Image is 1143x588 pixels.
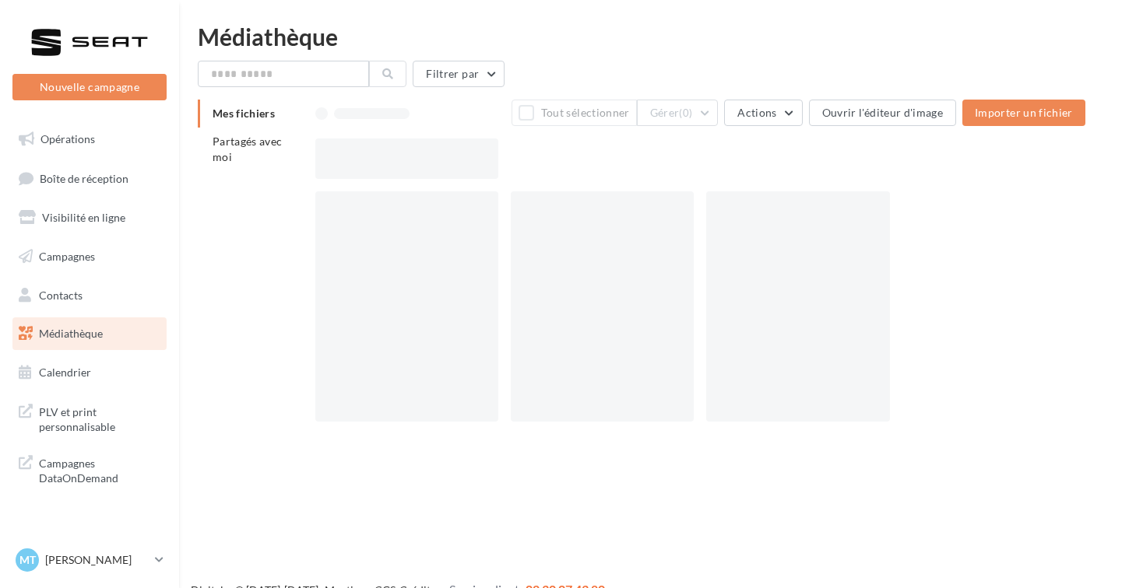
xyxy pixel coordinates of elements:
button: Filtrer par [413,61,505,87]
button: Tout sélectionner [512,100,636,126]
button: Actions [724,100,802,126]
span: Opérations [40,132,95,145]
button: Nouvelle campagne [12,74,167,100]
span: Visibilité en ligne [42,211,125,224]
button: Importer un fichier [962,100,1085,126]
a: PLV et print personnalisable [9,395,170,441]
span: Contacts [39,288,83,301]
span: Partagés avec moi [213,135,283,163]
span: Calendrier [39,366,91,379]
a: Calendrier [9,356,170,389]
span: PLV et print personnalisable [39,401,160,435]
div: Médiathèque [198,25,1124,48]
a: MT [PERSON_NAME] [12,545,167,575]
a: Médiathèque [9,317,170,350]
a: Visibilité en ligne [9,201,170,234]
a: Contacts [9,279,170,312]
span: Importer un fichier [975,106,1073,119]
span: Mes fichiers [213,107,275,120]
p: [PERSON_NAME] [45,552,149,568]
span: Médiathèque [39,327,103,340]
a: Boîte de réception [9,162,170,195]
button: Gérer(0) [637,100,719,126]
span: Campagnes [39,250,95,263]
button: Ouvrir l'éditeur d'image [809,100,956,126]
a: Campagnes [9,240,170,273]
span: MT [19,552,36,568]
span: Boîte de réception [40,171,128,184]
span: (0) [679,107,692,119]
a: Campagnes DataOnDemand [9,446,170,492]
a: Opérations [9,123,170,156]
span: Campagnes DataOnDemand [39,453,160,486]
span: Actions [737,106,776,119]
